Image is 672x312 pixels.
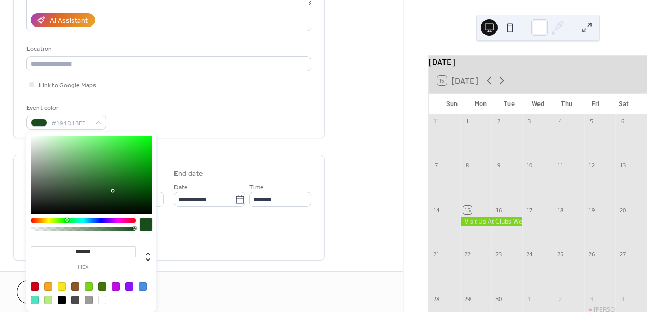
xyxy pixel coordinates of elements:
div: 1 [526,295,533,303]
div: Sat [610,94,638,114]
span: Link to Google Maps [39,80,96,91]
div: #50E3C2 [31,296,39,304]
button: AI Assistant [31,13,95,27]
div: Tue [495,94,523,114]
div: #F5A623 [44,282,52,291]
div: 29 [463,295,471,303]
div: 25 [557,251,565,258]
div: 15 [463,206,471,214]
div: 4 [557,118,565,125]
div: AI Assistant [50,16,88,27]
div: Event color [26,102,104,113]
div: #D0021B [31,282,39,291]
div: #7ED321 [85,282,93,291]
div: 26 [587,251,595,258]
div: 4 [619,295,626,303]
div: 11 [557,162,565,170]
div: #9013FE [125,282,133,291]
div: #9B9B9B [85,296,93,304]
div: 27 [619,251,626,258]
div: Fri [581,94,610,114]
div: 7 [432,162,440,170]
div: 12 [587,162,595,170]
div: 21 [432,251,440,258]
div: #417505 [98,282,106,291]
span: Date [174,182,188,193]
div: #BD10E0 [112,282,120,291]
div: 3 [587,295,595,303]
div: 1 [463,118,471,125]
span: Time [249,182,264,193]
div: Thu [552,94,581,114]
div: 6 [619,118,626,125]
div: #000000 [58,296,66,304]
div: 17 [526,206,533,214]
div: [DATE] [429,56,647,68]
div: 3 [526,118,533,125]
div: #4A4A4A [71,296,79,304]
button: Cancel [17,280,80,304]
div: #FFFFFF [98,296,106,304]
div: Wed [523,94,552,114]
div: Visit Us At Clubs Week! [460,217,522,226]
div: Mon [466,94,495,114]
div: End date [174,168,203,179]
div: 24 [526,251,533,258]
div: 2 [494,118,502,125]
div: 23 [494,251,502,258]
div: 31 [432,118,440,125]
div: 22 [463,251,471,258]
div: 2 [557,295,565,303]
div: 10 [526,162,533,170]
div: 9 [494,162,502,170]
div: 19 [587,206,595,214]
div: #B8E986 [44,296,52,304]
div: 5 [587,118,595,125]
div: 16 [494,206,502,214]
div: 28 [432,295,440,303]
span: #194D1BFF [51,118,90,129]
div: 14 [432,206,440,214]
div: 8 [463,162,471,170]
div: 13 [619,162,626,170]
div: #8B572A [71,282,79,291]
div: Location [26,44,309,55]
div: #F8E71C [58,282,66,291]
div: 20 [619,206,626,214]
div: 18 [557,206,565,214]
div: Sun [437,94,466,114]
label: hex [31,265,136,270]
div: #4A90E2 [139,282,147,291]
div: 30 [494,295,502,303]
